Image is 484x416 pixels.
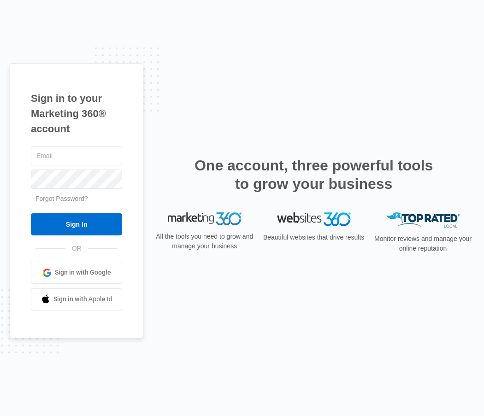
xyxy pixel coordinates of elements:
h1: Sign in to your Marketing 360® account [31,91,122,136]
input: Email [31,146,122,165]
span: Sign in with Apple Id [53,294,112,304]
a: Forgot Password? [35,195,88,202]
a: Sign in with Google [31,262,122,284]
p: Beautiful websites that drive results [262,233,365,242]
p: Monitor reviews and manage your online reputation [372,234,474,253]
img: Websites 360 [277,212,351,226]
img: Top Rated Local [386,212,460,228]
input: Sign In [31,213,122,235]
p: All the tools you need to grow and manage your business [153,232,256,251]
span: OR [65,244,88,253]
h2: One account, three powerful tools to grow your business [192,156,436,193]
a: Sign in with Apple Id [31,288,122,311]
img: Marketing 360 [168,212,242,225]
span: Sign in with Google [55,268,111,277]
